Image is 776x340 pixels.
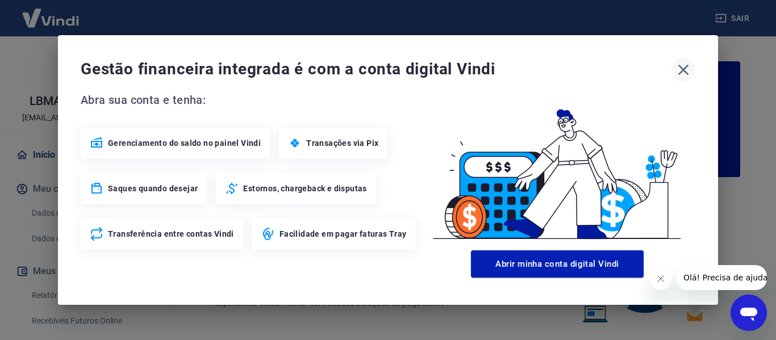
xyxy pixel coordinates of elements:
span: Facilidade em pagar faturas Tray [279,228,407,240]
span: Olá! Precisa de ajuda? [7,8,95,17]
iframe: Botão para abrir a janela de mensagens [731,295,767,331]
span: Transferência entre contas Vindi [108,228,234,240]
span: Gestão financeira integrada é com a conta digital Vindi [81,58,671,81]
button: Abrir minha conta digital Vindi [471,250,644,278]
span: Abra sua conta e tenha: [81,91,419,109]
span: Transações via Pix [306,137,378,149]
img: Good Billing [419,91,695,246]
iframe: Fechar mensagem [649,267,672,290]
span: Gerenciamento do saldo no painel Vindi [108,137,261,149]
span: Saques quando desejar [108,183,198,194]
span: Estornos, chargeback e disputas [243,183,366,194]
iframe: Mensagem da empresa [677,265,767,290]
